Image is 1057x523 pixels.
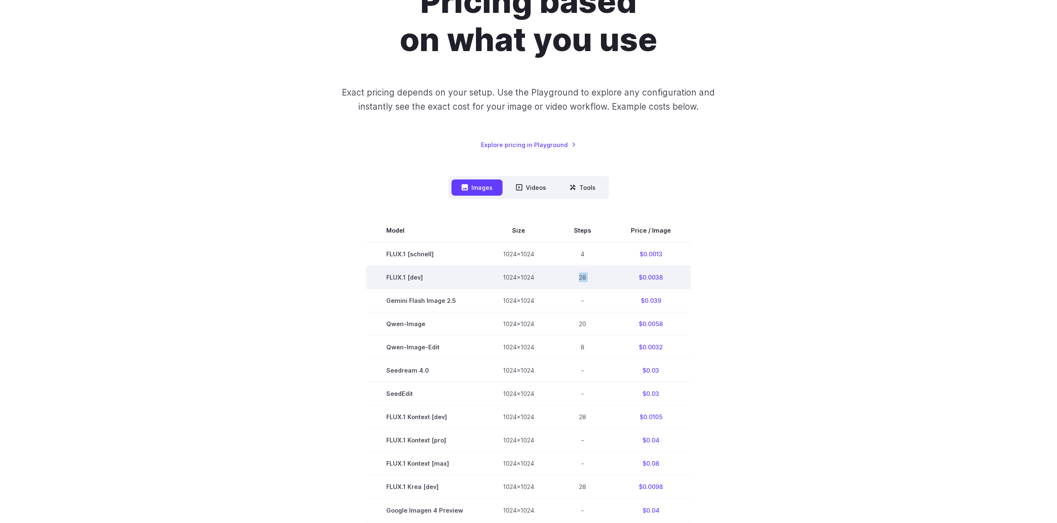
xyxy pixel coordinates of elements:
[366,452,483,475] td: FLUX.1 Kontext [max]
[483,475,554,498] td: 1024x1024
[366,242,483,266] td: FLUX.1 [schnell]
[554,452,611,475] td: -
[611,266,691,289] td: $0.0038
[483,382,554,405] td: 1024x1024
[366,475,483,498] td: FLUX.1 Krea [dev]
[611,289,691,312] td: $0.039
[366,312,483,336] td: Qwen-Image
[554,405,611,429] td: 28
[554,219,611,242] th: Steps
[554,359,611,382] td: -
[611,452,691,475] td: $0.08
[483,242,554,266] td: 1024x1024
[483,429,554,452] td: 1024x1024
[366,405,483,429] td: FLUX.1 Kontext [dev]
[506,179,556,196] button: Videos
[481,140,576,150] a: Explore pricing in Playground
[611,219,691,242] th: Price / Image
[483,289,554,312] td: 1024x1024
[483,498,554,522] td: 1024x1024
[554,289,611,312] td: -
[366,382,483,405] td: SeedEdit
[366,498,483,522] td: Google Imagen 4 Preview
[366,266,483,289] td: FLUX.1 [dev]
[554,312,611,336] td: 20
[611,312,691,336] td: $0.0058
[611,382,691,405] td: $0.03
[554,475,611,498] td: 28
[554,336,611,359] td: 8
[366,429,483,452] td: FLUX.1 Kontext [pro]
[386,296,463,305] span: Gemini Flash Image 2.5
[611,475,691,498] td: $0.0098
[611,498,691,522] td: $0.04
[611,359,691,382] td: $0.03
[554,498,611,522] td: -
[483,405,554,429] td: 1024x1024
[611,336,691,359] td: $0.0032
[554,266,611,289] td: 28
[483,452,554,475] td: 1024x1024
[554,242,611,266] td: 4
[554,382,611,405] td: -
[559,179,606,196] button: Tools
[611,405,691,429] td: $0.0105
[483,359,554,382] td: 1024x1024
[366,336,483,359] td: Qwen-Image-Edit
[366,359,483,382] td: Seedream 4.0
[483,336,554,359] td: 1024x1024
[451,179,503,196] button: Images
[483,312,554,336] td: 1024x1024
[554,429,611,452] td: -
[366,219,483,242] th: Model
[611,242,691,266] td: $0.0013
[326,86,731,113] p: Exact pricing depends on your setup. Use the Playground to explore any configuration and instantl...
[611,429,691,452] td: $0.04
[483,219,554,242] th: Size
[483,266,554,289] td: 1024x1024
